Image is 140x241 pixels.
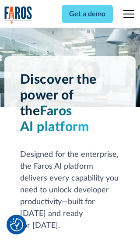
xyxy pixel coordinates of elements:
a: Get a demo [62,5,113,23]
button: Cookie Settings [10,218,23,231]
a: home [4,6,32,24]
div: Designed for the enterprise, the Faros AI platform delivers every capability you need to unlock d... [20,149,120,232]
img: Logo of the analytics and reporting company Faros. [4,6,32,24]
h1: Discover the power of the [20,72,120,135]
img: Revisit consent button [10,218,23,231]
div: menu [118,4,136,25]
span: Faros AI platform [20,105,89,134]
